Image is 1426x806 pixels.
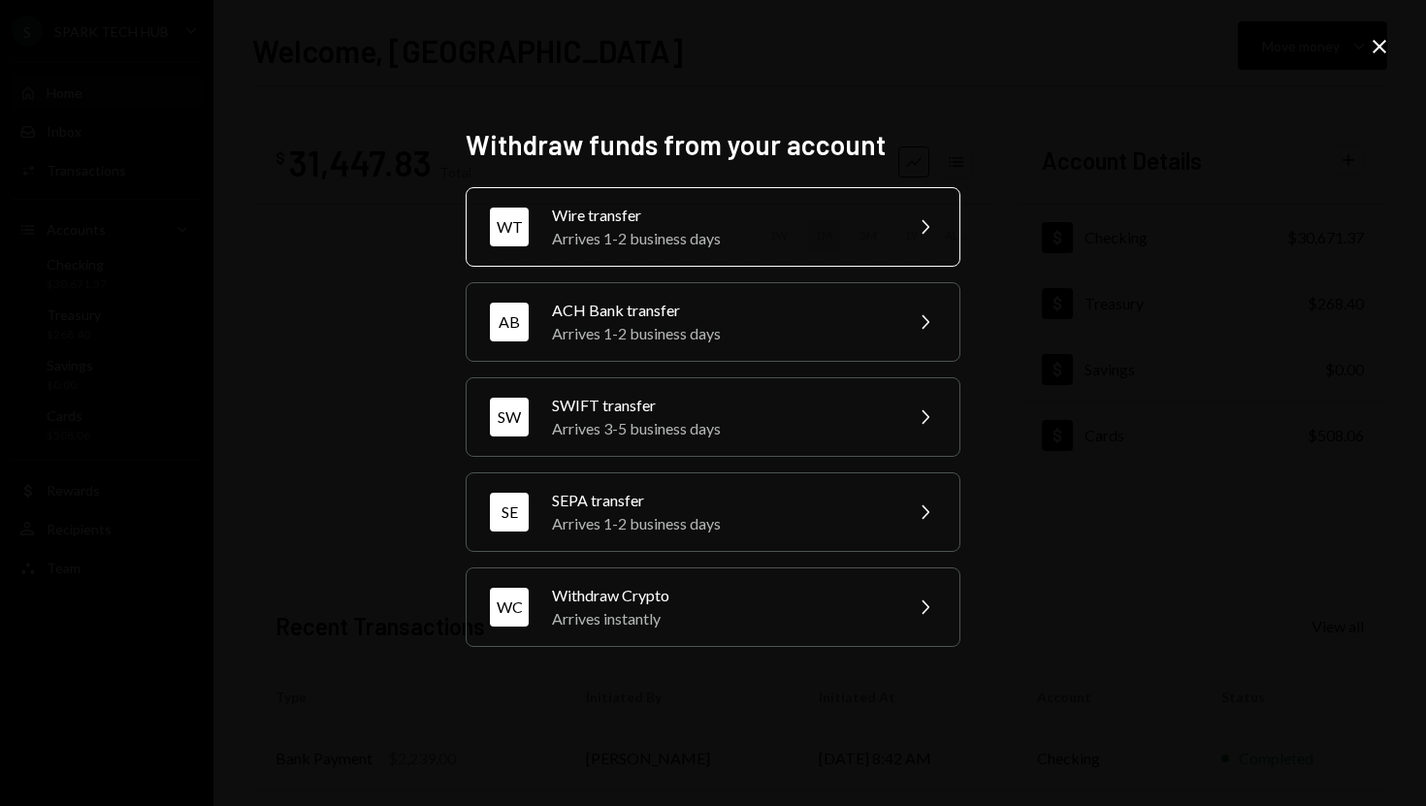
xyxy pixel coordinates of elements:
[466,377,960,457] button: SWSWIFT transferArrives 3-5 business days
[552,584,890,607] div: Withdraw Crypto
[490,493,529,532] div: SE
[466,187,960,267] button: WTWire transferArrives 1-2 business days
[552,322,890,345] div: Arrives 1-2 business days
[490,398,529,436] div: SW
[466,472,960,552] button: SESEPA transferArrives 1-2 business days
[490,303,529,341] div: AB
[552,489,890,512] div: SEPA transfer
[466,126,960,164] h2: Withdraw funds from your account
[552,607,890,630] div: Arrives instantly
[552,417,890,440] div: Arrives 3-5 business days
[466,567,960,647] button: WCWithdraw CryptoArrives instantly
[466,282,960,362] button: ABACH Bank transferArrives 1-2 business days
[552,394,890,417] div: SWIFT transfer
[552,512,890,535] div: Arrives 1-2 business days
[490,208,529,246] div: WT
[552,299,890,322] div: ACH Bank transfer
[552,204,890,227] div: Wire transfer
[490,588,529,627] div: WC
[552,227,890,250] div: Arrives 1-2 business days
